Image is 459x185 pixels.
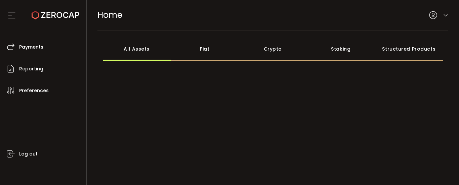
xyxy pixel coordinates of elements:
[19,86,49,96] span: Preferences
[19,149,38,159] span: Log out
[171,37,239,61] div: Fiat
[239,37,307,61] div: Crypto
[307,37,375,61] div: Staking
[103,37,171,61] div: All Assets
[375,37,443,61] div: Structured Products
[19,42,43,52] span: Payments
[19,64,43,74] span: Reporting
[97,9,122,21] span: Home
